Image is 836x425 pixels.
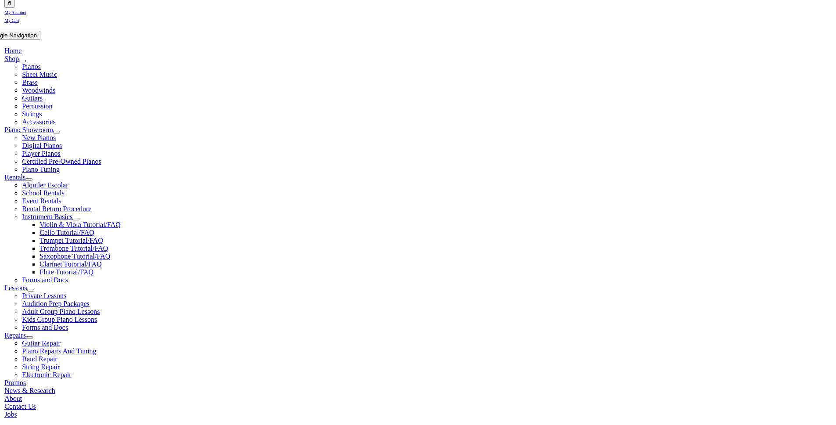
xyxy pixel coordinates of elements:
[4,8,26,15] a: My Account
[19,60,26,62] button: Open submenu of Shop
[22,118,55,126] a: Accessories
[22,308,100,315] a: Adult Group Piano Lessons
[22,213,72,220] a: Instrument Basics
[22,205,91,212] a: Rental Return Procedure
[22,347,96,355] a: Piano Repairs And Tuning
[22,63,41,70] span: Pianos
[4,47,22,54] a: Home
[22,102,52,110] a: Percussion
[4,55,19,62] a: Shop
[22,197,61,205] a: Event Rentals
[4,395,22,402] a: About
[22,324,68,331] a: Forms and Docs
[22,150,61,157] a: Player Pianos
[4,411,17,418] a: Jobs
[22,110,42,118] span: Strings
[22,181,68,189] a: Alquiler Escolar
[22,276,68,284] a: Forms and Docs
[22,166,60,173] a: Piano Tuning
[4,387,55,394] a: News & Research
[22,142,62,149] a: Digital Pianos
[22,79,38,86] a: Brass
[22,363,60,371] a: String Repair
[22,371,71,378] a: Electronic Repair
[22,189,64,197] a: School Rentals
[72,218,79,220] button: Open submenu of Instrument Basics
[4,173,25,181] a: Rentals
[26,336,33,339] button: Open submenu of Repairs
[22,134,56,141] a: New Pianos
[22,339,61,347] span: Guitar Repair
[22,316,97,323] a: Kids Group Piano Lessons
[22,300,90,307] span: Audition Prep Packages
[39,252,110,260] a: Saxophone Tutorial/FAQ
[22,292,66,299] a: Private Lessons
[4,126,53,133] a: Piano Showroom
[4,379,26,386] a: Promos
[22,71,57,78] a: Sheet Music
[39,221,121,228] a: Violin & Viola Tutorial/FAQ
[4,18,19,23] span: My Cart
[4,284,27,292] a: Lessons
[27,289,34,292] button: Open submenu of Lessons
[22,158,101,165] a: Certified Pre-Owned Pianos
[22,355,57,363] a: Band Repair
[39,260,102,268] a: Clarinet Tutorial/FAQ
[22,94,43,102] a: Guitars
[22,86,55,94] a: Woodwinds
[4,16,19,23] a: My Cart
[4,331,26,339] a: Repairs
[39,268,93,276] a: Flute Tutorial/FAQ
[39,229,94,236] a: Cello Tutorial/FAQ
[4,10,26,15] span: My Account
[39,237,103,244] a: Trumpet Tutorial/FAQ
[25,178,32,181] button: Open submenu of Rentals
[4,403,36,410] a: Contact Us
[39,245,108,252] a: Trombone Tutorial/FAQ
[53,131,60,133] button: Open submenu of Piano Showroom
